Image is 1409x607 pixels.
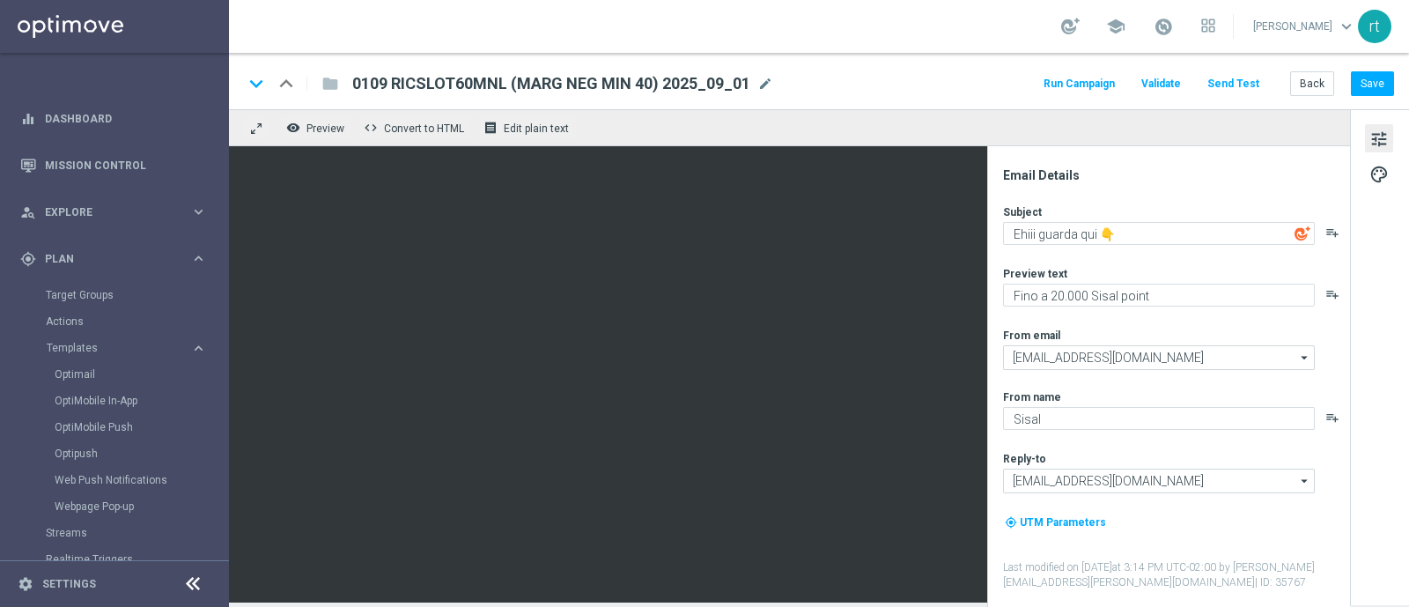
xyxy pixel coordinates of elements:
div: Templates [47,343,190,353]
a: Optimail [55,367,183,381]
div: Web Push Notifications [55,467,227,493]
span: code [364,121,378,135]
button: Validate [1139,72,1184,96]
a: Web Push Notifications [55,473,183,487]
a: Actions [46,315,183,329]
span: UTM Parameters [1020,516,1106,529]
div: Realtime Triggers [46,546,227,573]
i: keyboard_arrow_right [190,204,207,220]
a: Target Groups [46,288,183,302]
label: Subject [1003,205,1042,219]
i: keyboard_arrow_down [243,70,269,97]
span: 0109 RICSLOT60MNL (MARG NEG MIN 40) 2025_09_01 [352,73,750,94]
div: Optimail [55,361,227,388]
div: Dashboard [20,95,207,142]
button: Run Campaign [1041,72,1118,96]
a: Optipush [55,447,183,461]
span: school [1106,17,1125,36]
button: Back [1290,71,1334,96]
img: optiGenie.svg [1295,226,1310,241]
a: Settings [42,579,96,589]
button: Save [1351,71,1394,96]
span: Validate [1141,78,1181,90]
a: [PERSON_NAME]keyboard_arrow_down [1251,13,1358,40]
div: rt [1358,10,1391,43]
span: mode_edit [757,76,773,92]
div: Mission Control [20,142,207,189]
button: Templates keyboard_arrow_right [46,341,208,355]
a: Mission Control [45,142,207,189]
span: tune [1369,128,1389,151]
span: Convert to HTML [384,122,464,135]
div: Plan [20,251,190,267]
i: remove_red_eye [286,121,300,135]
button: remove_red_eye Preview [282,116,352,139]
input: Select [1003,469,1315,493]
div: Streams [46,520,227,546]
div: Explore [20,204,190,220]
input: Select [1003,345,1315,370]
i: receipt [483,121,498,135]
i: keyboard_arrow_right [190,250,207,267]
div: Templates [46,335,227,520]
a: Webpage Pop-up [55,500,183,514]
span: Explore [45,207,190,218]
span: Plan [45,254,190,264]
div: OptiMobile Push [55,414,227,440]
button: palette [1365,159,1393,188]
div: Target Groups [46,282,227,308]
button: Send Test [1205,72,1262,96]
div: Optipush [55,440,227,467]
i: arrow_drop_down [1296,346,1314,369]
i: arrow_drop_down [1296,470,1314,492]
button: person_search Explore keyboard_arrow_right [19,205,208,219]
i: my_location [1005,516,1017,529]
button: playlist_add [1325,287,1339,301]
a: OptiMobile Push [55,420,183,434]
button: tune [1365,124,1393,152]
button: playlist_add [1325,411,1339,425]
span: Edit plain text [504,122,569,135]
button: Mission Control [19,159,208,173]
i: equalizer [20,111,36,127]
button: playlist_add [1325,226,1339,240]
span: keyboard_arrow_down [1337,17,1356,36]
button: equalizer Dashboard [19,112,208,126]
button: my_location UTM Parameters [1003,513,1108,532]
label: Preview text [1003,267,1067,281]
div: Actions [46,308,227,335]
span: palette [1369,163,1389,186]
span: Preview [306,122,344,135]
i: gps_fixed [20,251,36,267]
div: OptiMobile In-App [55,388,227,414]
label: Reply-to [1003,452,1046,466]
span: Templates [47,343,173,353]
div: Webpage Pop-up [55,493,227,520]
a: OptiMobile In-App [55,394,183,408]
a: Streams [46,526,183,540]
a: Realtime Triggers [46,552,183,566]
label: Last modified on [DATE] at 3:14 PM UTC-02:00 by [PERSON_NAME][EMAIL_ADDRESS][PERSON_NAME][DOMAIN_... [1003,560,1348,590]
button: receipt Edit plain text [479,116,577,139]
div: Email Details [1003,167,1348,183]
i: settings [18,576,33,592]
label: From name [1003,390,1061,404]
label: From email [1003,329,1060,343]
span: | ID: 35767 [1255,576,1306,588]
button: gps_fixed Plan keyboard_arrow_right [19,252,208,266]
i: person_search [20,204,36,220]
button: code Convert to HTML [359,116,472,139]
i: keyboard_arrow_right [190,340,207,357]
a: Dashboard [45,95,207,142]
